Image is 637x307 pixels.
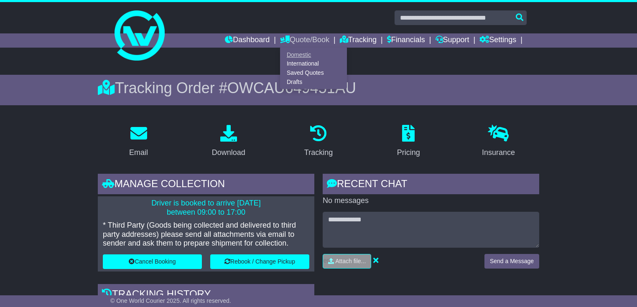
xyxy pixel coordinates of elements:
[280,48,347,89] div: Quote/Book
[397,147,420,158] div: Pricing
[304,147,333,158] div: Tracking
[124,122,153,161] a: Email
[129,147,148,158] div: Email
[212,147,245,158] div: Download
[387,33,425,48] a: Financials
[280,77,347,86] a: Drafts
[476,122,520,161] a: Insurance
[110,297,231,304] span: © One World Courier 2025. All rights reserved.
[103,221,309,248] p: * Third Party (Goods being collected and delivered to third party addresses) please send all atta...
[280,59,347,69] a: International
[98,174,314,196] div: Manage collection
[103,199,309,217] p: Driver is booked to arrive [DATE] between 09:00 to 17:00
[280,33,329,48] a: Quote/Book
[340,33,377,48] a: Tracking
[227,79,356,96] span: OWCAU649451AU
[484,254,539,269] button: Send a Message
[482,147,515,158] div: Insurance
[103,254,202,269] button: Cancel Booking
[280,69,347,78] a: Saved Quotes
[299,122,338,161] a: Tracking
[323,174,539,196] div: RECENT CHAT
[210,254,309,269] button: Rebook / Change Pickup
[280,50,347,59] a: Domestic
[436,33,469,48] a: Support
[98,79,539,97] div: Tracking Order #
[323,196,539,206] p: No messages
[206,122,251,161] a: Download
[479,33,516,48] a: Settings
[98,284,314,307] div: Tracking history
[392,122,426,161] a: Pricing
[225,33,270,48] a: Dashboard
